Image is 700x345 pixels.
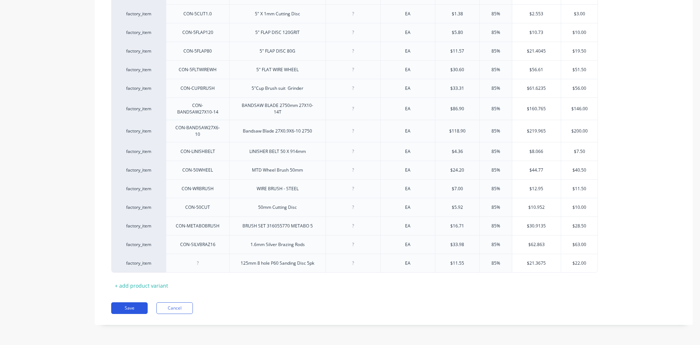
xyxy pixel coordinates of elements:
[254,46,301,56] div: 5" FLAP DISC 80G
[111,216,598,235] div: factory_itemCON-METABOBRUSHBRUSH SET 316055770 METABO 5EA$16.7185%$30.9135$28.50
[118,185,159,192] div: factory_item
[561,23,598,42] div: $10.00
[111,280,172,291] div: + add product variant
[235,258,320,268] div: 125mm 8 hole P60 Sanding Disc 5pk
[561,79,598,97] div: $56.00
[435,122,479,140] div: $118.90
[390,240,426,249] div: EA
[118,260,159,267] div: factory_item
[244,147,312,156] div: LINISHER BELT 50 X 914mm
[478,23,514,42] div: 85%
[118,241,159,248] div: factory_item
[390,65,426,74] div: EA
[561,254,598,272] div: $22.00
[390,9,426,19] div: EA
[176,165,219,175] div: CON-50WHEEL
[390,28,426,37] div: EA
[390,165,426,175] div: EA
[435,61,479,79] div: $30.60
[251,184,304,193] div: WIRE BRUSH - STEEL
[118,106,159,112] div: factory_item
[561,42,598,60] div: $19.50
[478,5,514,23] div: 85%
[512,235,561,254] div: $62.863
[512,42,561,60] div: $21.4045
[111,302,148,314] button: Save
[111,179,598,198] div: factory_itemCON-WRBRUSHWIRE BRUSH - STEELEA$7.0085%$12.95$11.50
[512,142,561,161] div: $8.066
[170,221,225,231] div: CON-METABOBRUSH
[111,42,598,60] div: factory_itemCON-5FLAP805" FLAP DISC 80GEA$11.5785%$21.4045$19.50
[435,254,479,272] div: $11.55
[249,28,306,37] div: 5" FLAP DISC 120GRIT
[561,161,598,179] div: $40.50
[169,101,226,117] div: CON-BANDSAW27X10-14
[249,9,306,19] div: 5" X 1mm Cutting Disc
[178,9,218,19] div: CON-5CUT1.0
[175,84,221,93] div: CON-CUPBRUSH
[561,180,598,198] div: $11.50
[111,79,598,97] div: factory_itemCON-CUPBRUSH5"Cup Brush suit GrinderEA$33.3185%$61.6235$56.00
[512,180,561,198] div: $12.95
[250,65,304,74] div: 5" FLAT WIRE WHEEL
[561,100,598,118] div: $146.00
[111,23,598,42] div: factory_itemCON-5FLAP1205" FLAP DISC 120GRITEA$5.8085%$10.73$10.00
[512,254,561,272] div: $21.3675
[512,161,561,179] div: $44.77
[561,142,598,161] div: $7.50
[435,235,479,254] div: $33.98
[435,5,479,23] div: $1.38
[512,198,561,216] div: $10.952
[246,84,309,93] div: 5"Cup Brush suit Grinder
[478,161,514,179] div: 85%
[561,235,598,254] div: $63.00
[118,128,159,134] div: factory_item
[561,198,598,216] div: $10.00
[111,142,598,161] div: factory_itemCON-LINISHBELTLINISHER BELT 50 X 914mmEA$4.3685%$8.066$7.50
[111,198,598,216] div: factory_itemCON-50CUT50mm Cutting DiscEA$5.9285%$10.952$10.00
[233,101,323,117] div: BANDSAW BLADE 2750mm 27X10-14T
[118,48,159,54] div: factory_item
[118,11,159,17] div: factory_item
[478,61,514,79] div: 85%
[390,84,426,93] div: EA
[390,203,426,212] div: EA
[118,204,159,211] div: factory_item
[118,167,159,173] div: factory_item
[478,217,514,235] div: 85%
[390,126,426,136] div: EA
[118,29,159,36] div: factory_item
[435,142,479,161] div: $4.36
[478,198,514,216] div: 85%
[169,123,226,139] div: CON-BANDSAW27X6-10
[512,23,561,42] div: $10.73
[478,254,514,272] div: 85%
[111,97,598,120] div: factory_itemCON-BANDSAW27X10-14BANDSAW BLADE 2750mm 27X10-14TEA$86.9085%$160.765$146.00
[435,217,479,235] div: $16.71
[156,302,193,314] button: Cancel
[478,79,514,97] div: 85%
[111,4,598,23] div: factory_itemCON-5CUT1.05" X 1mm Cutting DiscEA$1.3885%$2.553$3.00
[435,42,479,60] div: $11.57
[173,65,222,74] div: CON-5FLTWIREWH
[176,184,219,193] div: CON-WRBRUSH
[118,223,159,229] div: factory_item
[111,120,598,142] div: factory_itemCON-BANDSAW27X6-10Bandsaw Blade 27X0.9X6-10 2750EA$118.9085%$219.965$200.00
[118,148,159,155] div: factory_item
[237,221,319,231] div: BRUSH SET 316055770 METABO 5
[561,61,598,79] div: $51.50
[512,61,561,79] div: $56.61
[111,254,598,273] div: factory_item125mm 8 hole P60 Sanding Disc 5pkEA$11.5585%$21.3675$22.00
[111,161,598,179] div: factory_itemCON-50WHEELMTD Wheel Brush 50mmEA$24.2085%$44.77$40.50
[118,66,159,73] div: factory_item
[178,46,218,56] div: CON-5FLAP80
[175,147,221,156] div: CON-LINISHBELT
[512,217,561,235] div: $30.9135
[111,60,598,79] div: factory_itemCON-5FLTWIREWH5" FLAT WIRE WHEELEA$30.6085%$56.61$51.50
[512,100,561,118] div: $160.765
[390,147,426,156] div: EA
[478,180,514,198] div: 85%
[390,104,426,114] div: EA
[435,161,479,179] div: $24.20
[390,46,426,56] div: EA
